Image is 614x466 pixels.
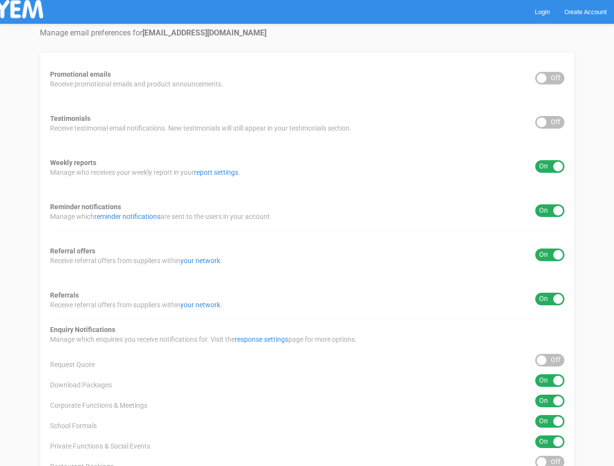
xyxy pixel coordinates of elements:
span: Corporate Functions & Meetings [50,400,147,410]
a: response settings [235,335,288,343]
span: Private Functions & Social Events [50,441,150,451]
a: your network [180,301,220,309]
strong: Promotional emails [50,70,111,78]
strong: Enquiry Notifications [50,326,115,333]
span: Receive promotional emails and product announcements. [50,79,223,89]
span: Manage who receives your weekly report in your . [50,167,240,177]
span: Download Packages [50,380,112,390]
a: reminder notifications [94,213,160,220]
a: your network [180,257,220,265]
span: Receive testimonial email notifications. New testimonials will still appear in your testimonials ... [50,123,351,133]
span: Receive referral offers from suppliers within . [50,256,222,266]
a: report settings [194,168,238,176]
h4: Manage email preferences for [40,29,575,37]
strong: Referrals [50,291,79,299]
strong: Referral offers [50,247,95,255]
span: Manage which are sent to the users in your account. [50,212,272,221]
span: Receive referral offers from suppliers within . [50,300,222,310]
strong: Weekly reports [50,159,96,166]
span: School Formals [50,421,97,431]
span: Manage which enquiries you receive notifications for. Visit the page for more options. [50,334,357,344]
strong: Testimonials [50,115,90,122]
span: Request Quote [50,360,95,369]
strong: Reminder notifications [50,203,121,211]
strong: [EMAIL_ADDRESS][DOMAIN_NAME] [142,28,266,37]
